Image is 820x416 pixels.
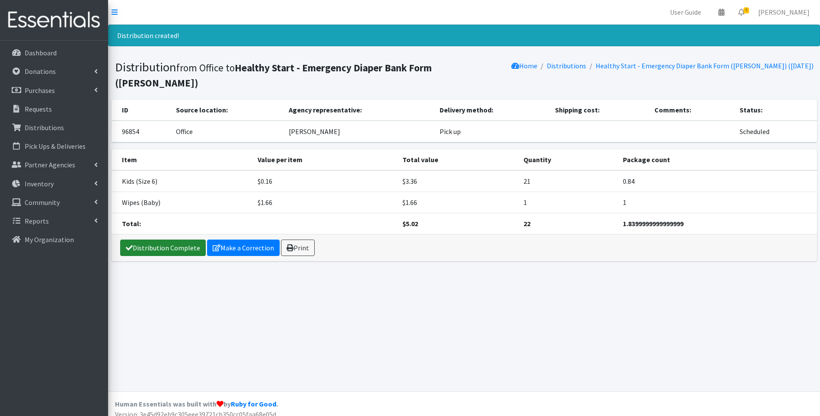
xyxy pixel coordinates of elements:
[112,192,253,213] td: Wipes (Baby)
[281,240,315,256] a: Print
[284,99,434,121] th: Agency representative:
[25,198,60,207] p: Community
[402,219,418,228] strong: $5.02
[511,61,537,70] a: Home
[397,149,518,170] th: Total value
[3,175,105,192] a: Inventory
[115,61,432,89] b: Healthy Start - Emergency Diaper Bank Form ([PERSON_NAME])
[25,105,52,113] p: Requests
[618,149,817,170] th: Package count
[3,138,105,155] a: Pick Ups & Deliveries
[3,100,105,118] a: Requests
[731,3,751,21] a: 4
[518,170,618,192] td: 21
[751,3,817,21] a: [PERSON_NAME]
[649,99,734,121] th: Comments:
[252,192,397,213] td: $1.66
[734,121,817,142] td: Scheduled
[3,231,105,248] a: My Organization
[3,44,105,61] a: Dashboard
[3,194,105,211] a: Community
[734,99,817,121] th: Status:
[743,7,749,13] span: 4
[3,119,105,136] a: Distributions
[122,219,141,228] strong: Total:
[112,170,253,192] td: Kids (Size 6)
[112,99,171,121] th: ID
[112,149,253,170] th: Item
[171,99,284,121] th: Source location:
[115,400,278,408] strong: Human Essentials was built with by .
[115,61,432,89] small: from Office to
[3,63,105,80] a: Donations
[434,121,550,142] td: Pick up
[108,25,820,46] div: Distribution created!
[596,61,814,70] a: Healthy Start - Emergency Diaper Bank Form ([PERSON_NAME]) ([DATE])
[252,149,397,170] th: Value per item
[397,192,518,213] td: $1.66
[25,86,55,95] p: Purchases
[397,170,518,192] td: $3.36
[550,99,649,121] th: Shipping cost:
[3,82,105,99] a: Purchases
[25,160,75,169] p: Partner Agencies
[3,212,105,230] a: Reports
[523,219,530,228] strong: 22
[618,192,817,213] td: 1
[25,67,56,76] p: Donations
[518,149,618,170] th: Quantity
[618,170,817,192] td: 0.84
[547,61,586,70] a: Distributions
[171,121,284,142] td: Office
[3,156,105,173] a: Partner Agencies
[25,48,57,57] p: Dashboard
[25,179,54,188] p: Inventory
[115,60,461,90] h1: Distribution
[252,170,397,192] td: $0.16
[25,142,86,150] p: Pick Ups & Deliveries
[434,99,550,121] th: Delivery method:
[112,121,171,142] td: 96854
[623,219,683,228] strong: 1.8399999999999999
[284,121,434,142] td: [PERSON_NAME]
[231,400,276,408] a: Ruby for Good
[207,240,280,256] a: Make a Correction
[518,192,618,213] td: 1
[25,235,74,244] p: My Organization
[25,123,64,132] p: Distributions
[25,217,49,225] p: Reports
[120,240,206,256] a: Distribution Complete
[663,3,708,21] a: User Guide
[3,6,105,35] img: HumanEssentials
